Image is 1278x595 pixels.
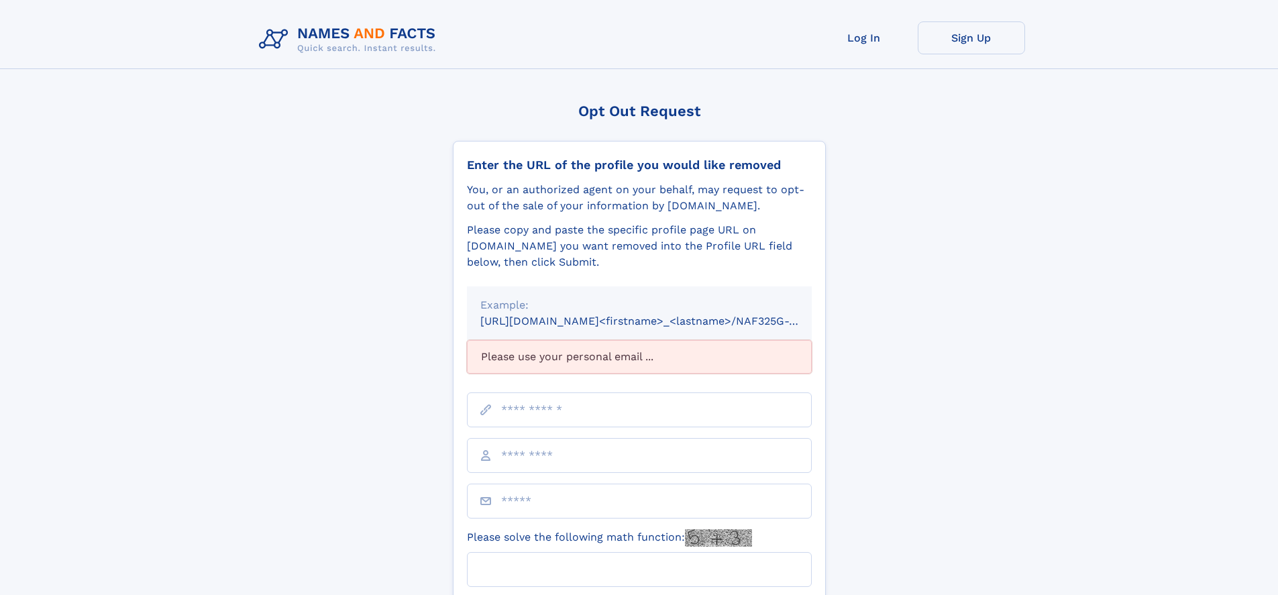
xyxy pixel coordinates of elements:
img: Logo Names and Facts [254,21,447,58]
div: You, or an authorized agent on your behalf, may request to opt-out of the sale of your informatio... [467,182,812,214]
label: Please solve the following math function: [467,529,752,547]
div: Example: [480,297,798,313]
div: Opt Out Request [453,103,826,119]
div: Please copy and paste the specific profile page URL on [DOMAIN_NAME] you want removed into the Pr... [467,222,812,270]
a: Log In [810,21,918,54]
a: Sign Up [918,21,1025,54]
small: [URL][DOMAIN_NAME]<firstname>_<lastname>/NAF325G-xxxxxxxx [480,315,837,327]
div: Please use your personal email ... [467,340,812,374]
div: Enter the URL of the profile you would like removed [467,158,812,172]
